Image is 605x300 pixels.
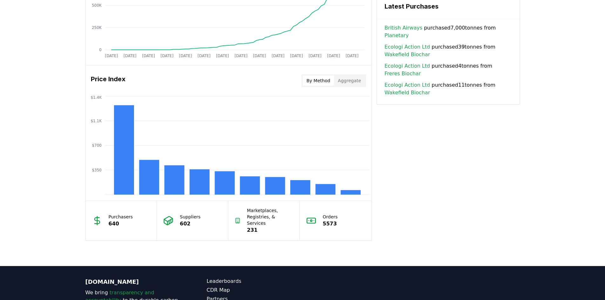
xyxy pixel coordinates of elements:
[385,24,512,39] span: purchased 7,000 tonnes from
[346,54,359,58] tspan: [DATE]
[109,214,133,220] p: Purchasers
[385,24,422,32] a: British Airways
[216,54,229,58] tspan: [DATE]
[385,43,512,58] span: purchased 39 tonnes from
[180,220,200,228] p: 602
[247,226,293,234] p: 231
[385,43,430,51] a: Ecologi Action Ltd
[385,81,430,89] a: Ecologi Action Ltd
[92,168,102,172] tspan: $350
[105,54,118,58] tspan: [DATE]
[272,54,285,58] tspan: [DATE]
[385,62,430,70] a: Ecologi Action Ltd
[253,54,266,58] tspan: [DATE]
[207,277,303,285] a: Leaderboards
[385,2,512,11] h3: Latest Purchases
[91,119,102,123] tspan: $1.1K
[99,48,102,52] tspan: 0
[327,54,340,58] tspan: [DATE]
[142,54,155,58] tspan: [DATE]
[385,32,409,39] a: Planetary
[92,25,102,30] tspan: 250K
[109,220,133,228] p: 640
[308,54,321,58] tspan: [DATE]
[207,286,303,294] a: CDR Map
[385,89,430,97] a: Wakefield Biochar
[234,54,247,58] tspan: [DATE]
[123,54,136,58] tspan: [DATE]
[334,76,365,86] button: Aggregate
[198,54,211,58] tspan: [DATE]
[385,70,421,77] a: Freres Biochar
[303,76,334,86] button: By Method
[385,51,430,58] a: Wakefield Biochar
[91,95,102,100] tspan: $1.4K
[247,207,293,226] p: Marketplaces, Registries, & Services
[290,54,303,58] tspan: [DATE]
[160,54,173,58] tspan: [DATE]
[385,81,512,97] span: purchased 11 tonnes from
[91,74,125,87] h3: Price Index
[92,143,102,148] tspan: $700
[323,220,338,228] p: 5573
[323,214,338,220] p: Orders
[92,3,102,8] tspan: 500K
[85,277,181,286] p: [DOMAIN_NAME]
[179,54,192,58] tspan: [DATE]
[385,62,512,77] span: purchased 4 tonnes from
[180,214,200,220] p: Suppliers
